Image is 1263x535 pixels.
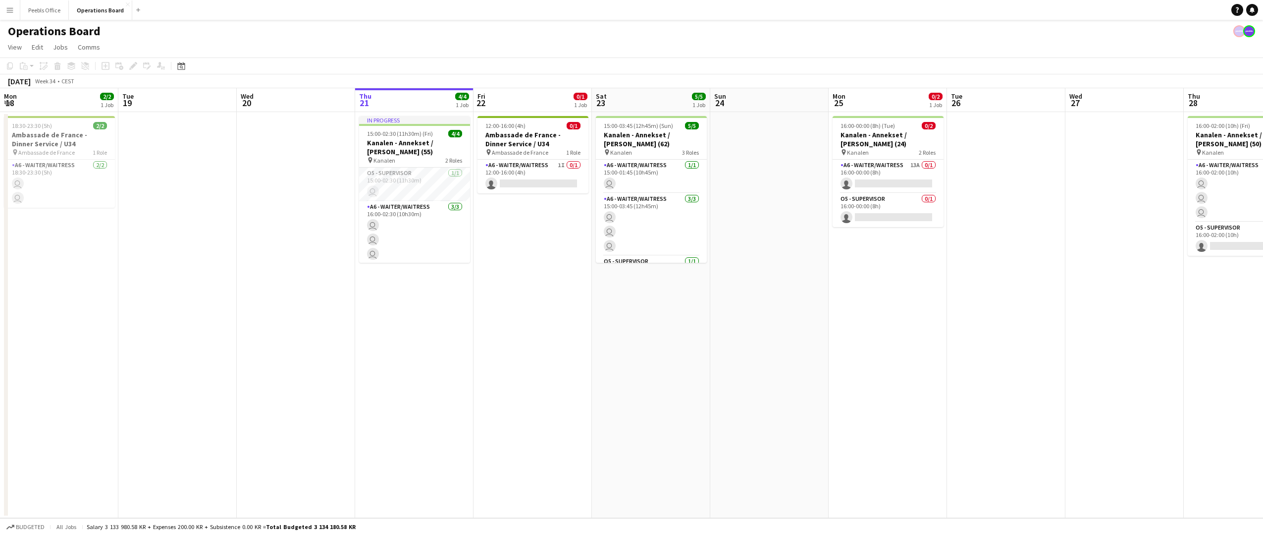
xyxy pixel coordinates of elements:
div: [DATE] [8,76,31,86]
span: Thu [1188,92,1200,101]
span: 12:00-16:00 (4h) [485,122,526,129]
app-job-card: 16:00-00:00 (8h) (Tue)0/2Kanalen - Annekset / [PERSON_NAME] (24) Kanalen2 RolesA6 - WAITER/WAITRE... [833,116,944,227]
span: 5/5 [685,122,699,129]
span: Ambassade de France [492,149,548,156]
span: 21 [358,97,371,109]
app-user-avatar: Support Team [1233,25,1245,37]
span: 27 [1068,97,1082,109]
span: Jobs [53,43,68,52]
span: Mon [833,92,845,101]
h3: Ambassade de France - Dinner Service / U34 [4,130,115,148]
a: View [4,41,26,54]
app-user-avatar: Support Team [1243,25,1255,37]
h3: Kanalen - Annekset / [PERSON_NAME] (62) [596,130,707,148]
span: Wed [1069,92,1082,101]
app-card-role: A6 - WAITER/WAITRESS13A0/116:00-00:00 (8h) [833,160,944,193]
span: 2/2 [100,93,114,100]
span: Kanalen [1202,149,1224,156]
app-card-role: O5 - SUPERVISOR1/115:00-02:30 (11h30m) [359,168,470,201]
span: Tue [122,92,134,101]
span: 20 [239,97,254,109]
span: 25 [831,97,845,109]
div: 1 Job [101,101,113,109]
div: In progress [359,116,470,124]
span: Sun [714,92,726,101]
h3: Ambassade de France - Dinner Service / U34 [477,130,588,148]
span: 0/1 [574,93,587,100]
div: Salary 3 133 980.58 KR + Expenses 200.00 KR + Subsistence 0.00 KR = [87,523,356,531]
span: 4/4 [455,93,469,100]
app-job-card: 18:30-23:30 (5h)2/2Ambassade de France - Dinner Service / U34 Ambassade de France1 RoleA6 - WAITE... [4,116,115,208]
span: Mon [4,92,17,101]
span: 0/2 [922,122,936,129]
span: 1 Role [566,149,580,156]
app-card-role: O5 - SUPERVISOR0/116:00-00:00 (8h) [833,193,944,227]
span: Total Budgeted 3 134 180.58 KR [266,523,356,531]
span: Comms [78,43,100,52]
span: 16:00-00:00 (8h) (Tue) [841,122,895,129]
span: Kanalen [610,149,632,156]
span: 28 [1186,97,1200,109]
span: 0/1 [567,122,580,129]
button: Budgeted [5,522,46,533]
span: 15:00-02:30 (11h30m) (Fri) [367,130,433,137]
span: 3 Roles [682,149,699,156]
span: Tue [951,92,962,101]
span: 18:30-23:30 (5h) [12,122,52,129]
h1: Operations Board [8,24,101,39]
span: 1 Role [93,149,107,156]
span: 22 [476,97,485,109]
span: Budgeted [16,524,45,531]
span: 2 Roles [919,149,936,156]
a: Edit [28,41,47,54]
span: Kanalen [847,149,869,156]
h3: Kanalen - Annekset / [PERSON_NAME] (55) [359,138,470,156]
span: 4/4 [448,130,462,137]
span: 2 Roles [445,157,462,164]
span: Sat [596,92,607,101]
span: View [8,43,22,52]
app-card-role: A6 - WAITER/WAITRESS3/316:00-02:30 (10h30m) [359,201,470,264]
span: Fri [477,92,485,101]
span: Kanalen [373,157,395,164]
span: 15:00-03:45 (12h45m) (Sun) [604,122,673,129]
span: Thu [359,92,371,101]
div: 1 Job [456,101,469,109]
span: Week 34 [33,77,57,85]
span: Edit [32,43,43,52]
span: 26 [949,97,962,109]
button: Operations Board [69,0,132,20]
span: 23 [594,97,607,109]
div: 1 Job [692,101,705,109]
span: Ambassade de France [18,149,75,156]
a: Comms [74,41,104,54]
div: 1 Job [574,101,587,109]
span: Wed [241,92,254,101]
div: 1 Job [929,101,942,109]
span: 18 [2,97,17,109]
h3: Kanalen - Annekset / [PERSON_NAME] (24) [833,130,944,148]
div: CEST [61,77,74,85]
span: 19 [121,97,134,109]
app-card-role: A6 - WAITER/WAITRESS1/115:00-01:45 (10h45m) [596,160,707,193]
app-card-role: A6 - WAITER/WAITRESS3/315:00-03:45 (12h45m) [596,193,707,256]
span: All jobs [54,523,78,531]
span: 16:00-02:00 (10h) (Fri) [1196,122,1250,129]
span: 24 [713,97,726,109]
app-job-card: 12:00-16:00 (4h)0/1Ambassade de France - Dinner Service / U34 Ambassade de France1 RoleA6 - WAITE... [477,116,588,193]
app-card-role: A6 - WAITER/WAITRESS2/218:30-23:30 (5h) [4,160,115,208]
button: Peebls Office [20,0,69,20]
span: 5/5 [692,93,706,100]
app-job-card: 15:00-03:45 (12h45m) (Sun)5/5Kanalen - Annekset / [PERSON_NAME] (62) Kanalen3 RolesA6 - WAITER/WA... [596,116,707,263]
span: 0/2 [929,93,943,100]
app-job-card: In progress15:00-02:30 (11h30m) (Fri)4/4Kanalen - Annekset / [PERSON_NAME] (55) Kanalen2 RolesO5 ... [359,116,470,263]
app-card-role: A6 - WAITER/WAITRESS1I0/112:00-16:00 (4h) [477,160,588,193]
a: Jobs [49,41,72,54]
span: 2/2 [93,122,107,129]
app-card-role: O5 - SUPERVISOR1/1 [596,256,707,290]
